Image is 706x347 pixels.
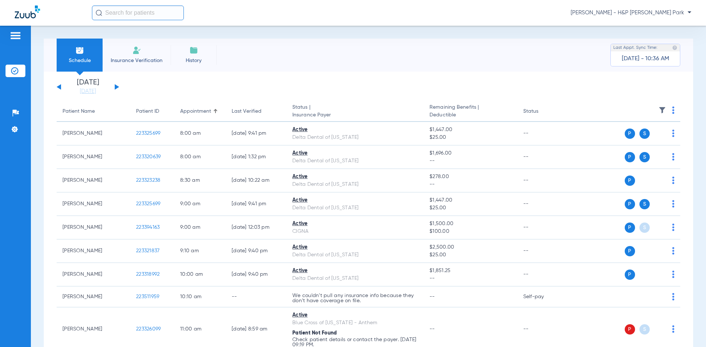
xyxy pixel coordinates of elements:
[136,131,160,136] span: 223325699
[292,173,418,181] div: Active
[226,122,286,145] td: [DATE] 9:41 PM
[429,243,511,251] span: $2,500.00
[174,216,226,239] td: 9:00 AM
[517,122,567,145] td: --
[292,330,337,336] span: Patient Not Found
[429,111,511,119] span: Deductible
[136,178,160,183] span: 223323238
[92,6,184,20] input: Search for patients
[672,130,674,137] img: group-dot-blue.svg
[292,149,418,157] div: Active
[136,272,160,277] span: 223318992
[625,129,635,139] span: P
[659,106,666,114] img: filter.svg
[429,173,511,181] span: $278.00
[672,271,674,278] img: group-dot-blue.svg
[174,122,226,145] td: 8:00 AM
[15,6,40,18] img: Zuub Logo
[132,46,141,55] img: Manual Insurance Verification
[625,270,635,280] span: P
[571,9,691,17] span: [PERSON_NAME] - H&P [PERSON_NAME] Park
[136,108,168,115] div: Patient ID
[57,192,130,216] td: [PERSON_NAME]
[232,108,281,115] div: Last Verified
[625,199,635,209] span: P
[226,286,286,307] td: --
[292,293,418,303] p: We couldn’t pull any insurance info because they don’t have coverage on file.
[57,216,130,239] td: [PERSON_NAME]
[189,46,198,55] img: History
[622,55,669,62] span: [DATE] - 10:36 AM
[176,57,211,64] span: History
[66,79,110,95] li: [DATE]
[174,263,226,286] td: 10:00 AM
[226,192,286,216] td: [DATE] 9:41 PM
[672,224,674,231] img: group-dot-blue.svg
[517,286,567,307] td: Self-pay
[226,239,286,263] td: [DATE] 9:40 PM
[672,247,674,254] img: group-dot-blue.svg
[669,312,706,347] iframe: Chat Widget
[136,225,160,230] span: 223394163
[174,286,226,307] td: 10:10 AM
[226,216,286,239] td: [DATE] 12:03 PM
[108,57,165,64] span: Insurance Verification
[672,45,677,50] img: last sync help info
[613,44,657,51] span: Last Appt. Sync Time:
[672,200,674,207] img: group-dot-blue.svg
[517,192,567,216] td: --
[10,31,21,40] img: hamburger-icon
[57,286,130,307] td: [PERSON_NAME]
[672,106,674,114] img: group-dot-blue.svg
[180,108,211,115] div: Appointment
[517,169,567,192] td: --
[226,169,286,192] td: [DATE] 10:22 AM
[517,145,567,169] td: --
[292,126,418,134] div: Active
[517,263,567,286] td: --
[57,239,130,263] td: [PERSON_NAME]
[136,294,159,299] span: 223511959
[292,157,418,165] div: Delta Dental of [US_STATE]
[517,216,567,239] td: --
[292,181,418,188] div: Delta Dental of [US_STATE]
[136,326,161,332] span: 223326099
[174,145,226,169] td: 8:00 AM
[62,57,97,64] span: Schedule
[429,251,511,259] span: $25.00
[517,239,567,263] td: --
[424,101,517,122] th: Remaining Benefits |
[292,228,418,235] div: CIGNA
[136,154,161,159] span: 223320639
[672,153,674,160] img: group-dot-blue.svg
[672,177,674,184] img: group-dot-blue.svg
[174,192,226,216] td: 9:00 AM
[292,251,418,259] div: Delta Dental of [US_STATE]
[292,134,418,141] div: Delta Dental of [US_STATE]
[429,157,511,165] span: --
[639,152,650,162] span: S
[292,196,418,204] div: Active
[517,101,567,122] th: Status
[625,324,635,335] span: P
[429,134,511,141] span: $25.00
[429,196,511,204] span: $1,447.00
[292,204,418,212] div: Delta Dental of [US_STATE]
[429,326,435,332] span: --
[136,201,160,206] span: 223325699
[286,101,424,122] th: Status |
[136,248,160,253] span: 223321837
[429,149,511,157] span: $1,696.00
[292,267,418,275] div: Active
[639,129,650,139] span: S
[292,275,418,282] div: Delta Dental of [US_STATE]
[639,223,650,233] span: S
[75,46,84,55] img: Schedule
[625,152,635,162] span: P
[429,275,511,282] span: --
[429,126,511,134] span: $1,447.00
[180,108,220,115] div: Appointment
[625,176,635,186] span: P
[429,267,511,275] span: $1,851.25
[429,294,435,299] span: --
